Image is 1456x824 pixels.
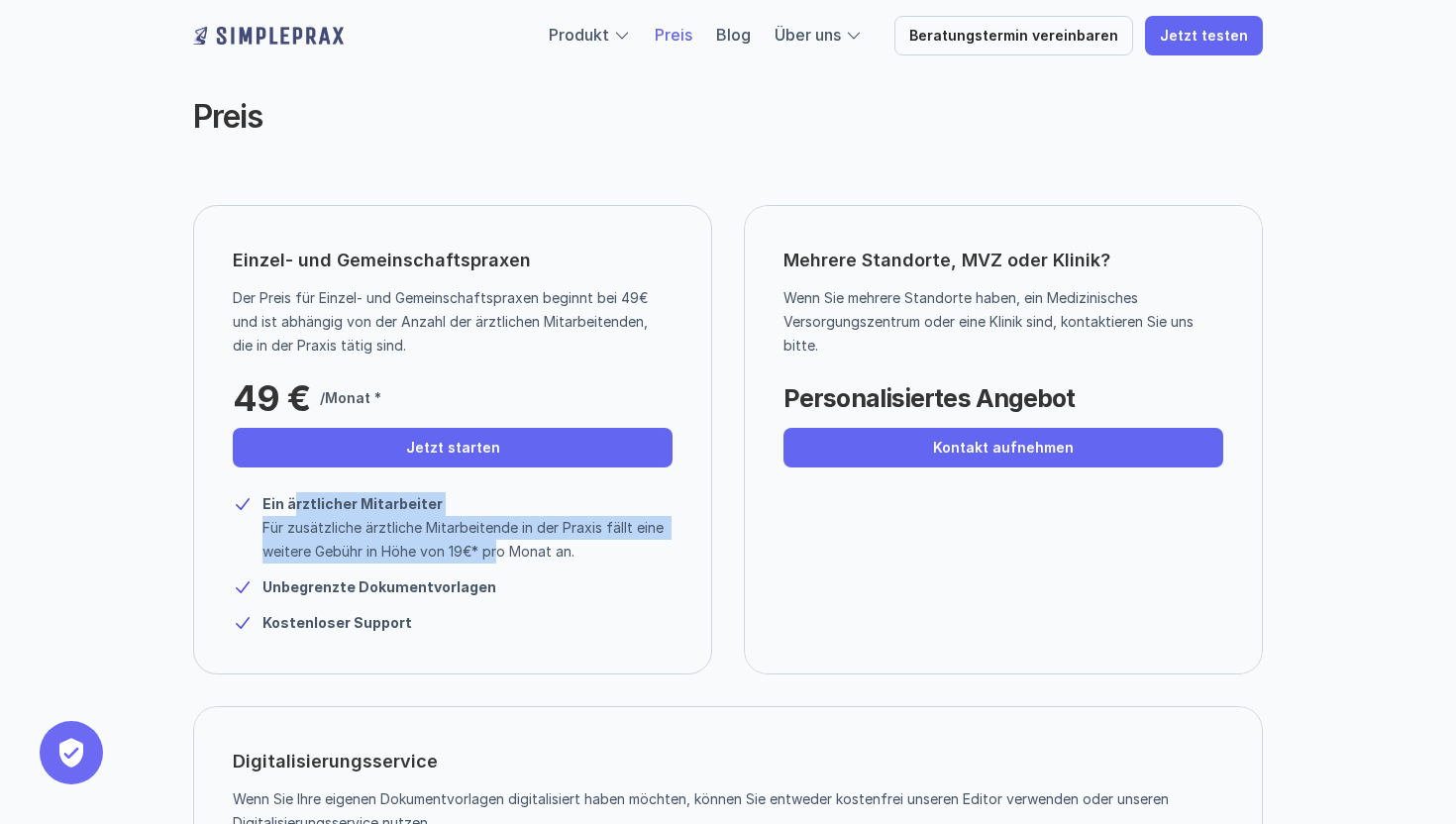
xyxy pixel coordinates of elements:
[894,16,1133,55] a: Beratungstermin vereinbaren
[1160,28,1248,45] p: Jetzt testen
[549,25,609,45] a: Produkt
[262,495,443,512] strong: Ein ärztlicher Mitarbeiter
[262,516,673,564] p: Für zusätzliche ärztliche Mitarbeitende in der Praxis fällt eine weitere Gebühr in Höhe von 19€* ...
[783,428,1223,467] a: Kontakt aufnehmen
[716,25,751,45] a: Blog
[233,746,438,777] p: Digitalisierungsservice
[933,440,1074,457] p: Kontakt aufnehmen
[1145,16,1263,55] a: Jetzt testen
[233,286,658,358] p: Der Preis für Einzel- und Gemeinschaftspraxen beginnt bei 49€ und ist abhängig von der Anzahl der...
[320,386,381,410] p: /Monat *
[406,440,500,457] p: Jetzt starten
[262,614,412,631] strong: Kostenloser Support
[262,578,496,595] strong: Unbegrenzte Dokumentvorlagen
[233,245,531,276] p: Einzel- und Gemeinschaftspraxen
[783,286,1208,358] p: Wenn Sie mehrere Standorte haben, ein Medizinisches Versorgungszentrum oder eine Klinik sind, kon...
[655,25,692,45] a: Preis
[193,98,936,136] h2: Preis
[783,245,1223,276] p: Mehrere Standorte, MVZ oder Klinik?
[783,378,1075,418] p: Personalisiertes Angebot
[909,28,1118,45] p: Beratungstermin vereinbaren
[775,25,841,45] a: Über uns
[233,378,310,418] p: 49 €
[233,428,673,467] a: Jetzt starten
